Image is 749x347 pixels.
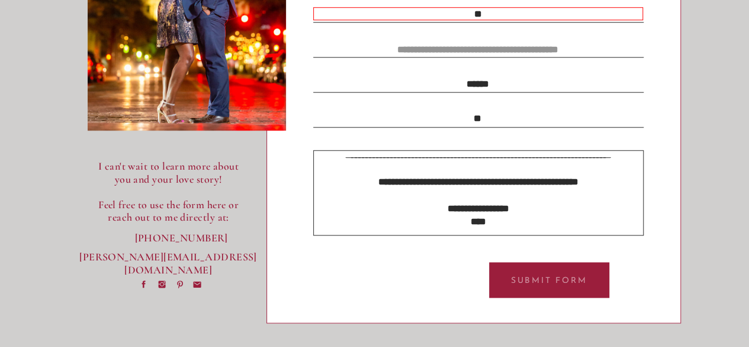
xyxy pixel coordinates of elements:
p: I can't wait to learn more about you and your love story! Feel free to use the form here or reach... [89,160,248,225]
a: Submit Form [495,275,603,286]
a: I can't wait to learn more about you and your love story!Feel free to use the form here or reach ... [89,160,248,225]
a: [PERSON_NAME][EMAIL_ADDRESS][DOMAIN_NAME] [79,251,258,263]
a: [PHONE_NUMBER] [135,232,202,244]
